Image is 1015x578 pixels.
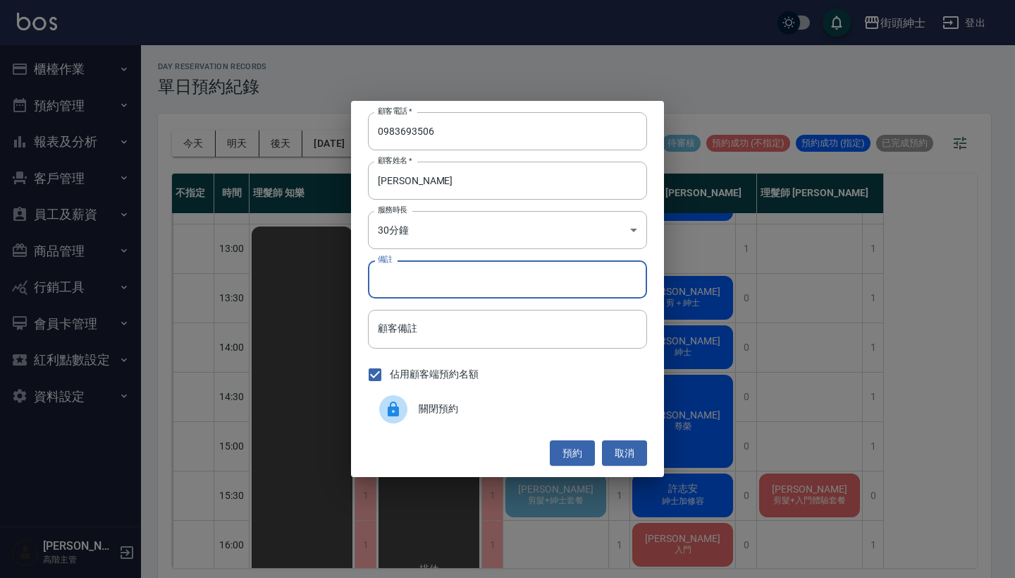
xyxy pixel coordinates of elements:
button: 取消 [602,440,647,466]
div: 30分鐘 [368,211,647,249]
span: 佔用顧客端預約名額 [390,367,479,382]
label: 備註 [378,254,393,265]
span: 關閉預約 [419,402,636,416]
label: 顧客電話 [378,106,412,116]
label: 顧客姓名 [378,155,412,166]
button: 預約 [550,440,595,466]
label: 服務時長 [378,205,407,215]
div: 關閉預約 [368,390,647,429]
